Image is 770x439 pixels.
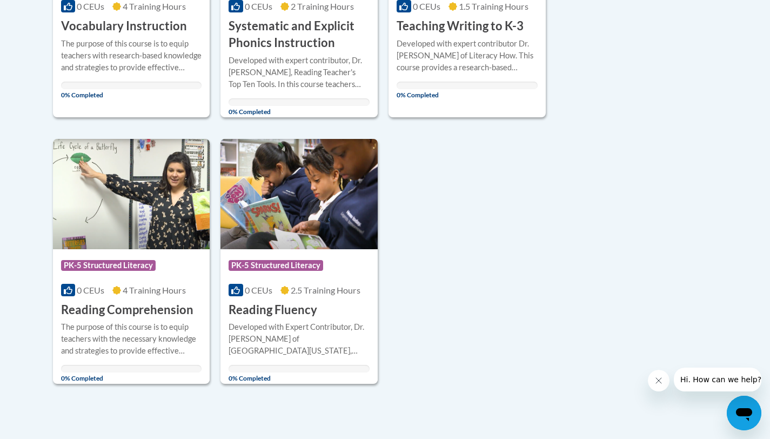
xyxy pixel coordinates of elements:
span: 0 CEUs [77,285,104,295]
h3: Teaching Writing to K-3 [397,18,524,35]
img: Course Logo [220,139,378,249]
span: 0 CEUs [77,1,104,11]
span: 4 Training Hours [123,285,186,295]
span: PK-5 Structured Literacy [61,260,156,271]
span: 0 CEUs [245,285,272,295]
div: The purpose of this course is to equip teachers with research-based knowledge and strategies to p... [61,38,202,74]
span: 0 CEUs [245,1,272,11]
img: Course Logo [53,139,210,249]
span: 2 Training Hours [291,1,354,11]
a: Course LogoPK-5 Structured Literacy0 CEUs2.5 Training Hours Reading FluencyDeveloped with Expert ... [220,139,378,384]
iframe: Close message [648,370,669,391]
h3: Reading Fluency [229,302,317,318]
span: 4 Training Hours [123,1,186,11]
div: Developed with Expert Contributor, Dr. [PERSON_NAME] of [GEOGRAPHIC_DATA][US_STATE], [GEOGRAPHIC_... [229,321,370,357]
h3: Systematic and Explicit Phonics Instruction [229,18,370,51]
div: Developed with expert contributor, Dr. [PERSON_NAME], Reading Teacher's Top Ten Tools. In this co... [229,55,370,90]
iframe: Button to launch messaging window [727,396,761,430]
h3: Vocabulary Instruction [61,18,187,35]
div: The purpose of this course is to equip teachers with the necessary knowledge and strategies to pr... [61,321,202,357]
span: PK-5 Structured Literacy [229,260,323,271]
h3: Reading Comprehension [61,302,193,318]
iframe: Message from company [674,368,761,391]
span: 2.5 Training Hours [291,285,360,295]
div: Developed with expert contributor Dr. [PERSON_NAME] of Literacy How. This course provides a resea... [397,38,538,74]
span: 1.5 Training Hours [459,1,528,11]
span: 0 CEUs [413,1,440,11]
a: Course LogoPK-5 Structured Literacy0 CEUs4 Training Hours Reading ComprehensionThe purpose of thi... [53,139,210,384]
